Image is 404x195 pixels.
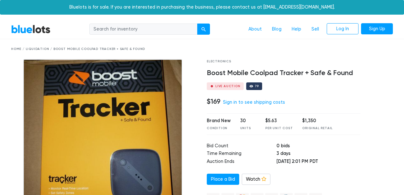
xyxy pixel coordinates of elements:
div: Brand New [207,117,231,124]
a: Watch [242,174,270,185]
td: 3 days [276,150,360,158]
td: 0 bids [276,143,360,150]
a: Help [287,23,306,35]
a: BlueLots [11,24,51,34]
a: Log In [327,23,359,35]
div: $1,350 [302,117,333,124]
td: Auction Ends [207,158,276,166]
h4: Boost Mobile Coolpad Tracker + Safe & Found [207,69,360,77]
div: $5.63 [265,117,293,124]
a: Blog [267,23,287,35]
div: Units [240,126,256,131]
a: About [243,23,267,35]
a: Place a Bid [207,174,239,185]
h4: $169 [207,97,220,106]
div: 79 [255,85,259,88]
td: Time Remaining [207,150,276,158]
a: Sign in to see shipping costs [223,100,285,105]
input: Search for inventory [89,24,198,35]
a: Sign Up [361,23,393,35]
td: [DATE] 2:01 PM PDT [276,158,360,166]
div: Condition [207,126,231,131]
div: Original Retail [302,126,333,131]
div: Live Auction [215,85,240,88]
div: Electronics [207,59,360,64]
div: 30 [240,117,256,124]
div: Per Unit Cost [265,126,293,131]
td: Bid Count [207,143,276,150]
a: Sell [306,23,324,35]
div: Home / Liquidation / Boost Mobile Coolpad Tracker + Safe & Found [11,47,393,52]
